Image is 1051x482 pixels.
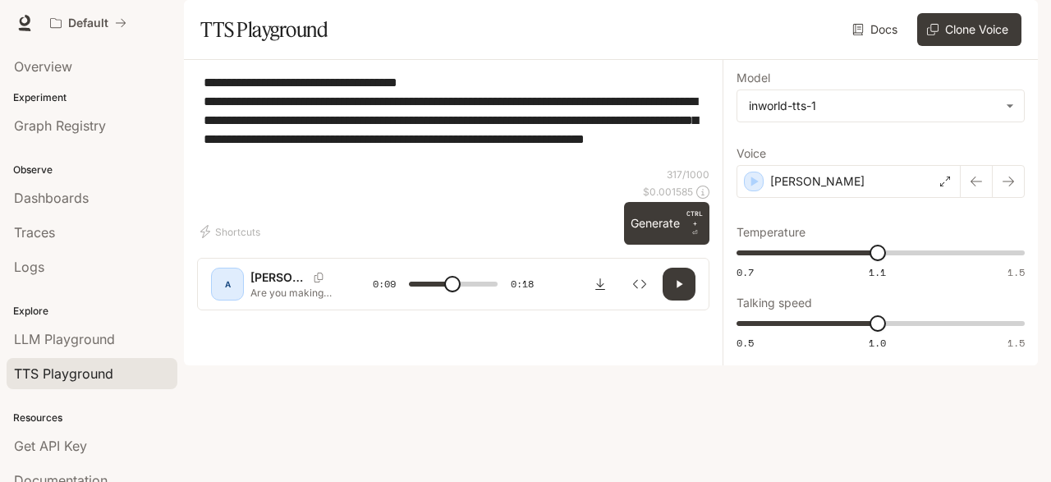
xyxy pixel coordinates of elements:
[869,336,886,350] span: 1.0
[197,218,267,245] button: Shortcuts
[43,7,134,39] button: All workspaces
[307,273,330,282] button: Copy Voice ID
[214,271,241,297] div: A
[1007,336,1025,350] span: 1.5
[686,209,703,238] p: ⏎
[849,13,904,46] a: Docs
[584,268,617,301] button: Download audio
[737,336,754,350] span: 0.5
[737,265,754,279] span: 0.7
[770,173,865,190] p: [PERSON_NAME]
[623,268,656,301] button: Inspect
[511,276,534,292] span: 0:18
[373,276,396,292] span: 0:09
[250,286,333,300] p: Are you making this $2,000 tax mistake? If you don’t track your receipts, you’re giving free mone...
[737,72,770,84] p: Model
[624,202,709,245] button: GenerateCTRL +⏎
[749,98,998,114] div: inworld-tts-1
[200,13,328,46] h1: TTS Playground
[250,269,307,286] p: [PERSON_NAME]
[737,90,1024,122] div: inworld-tts-1
[869,265,886,279] span: 1.1
[68,16,108,30] p: Default
[737,297,812,309] p: Talking speed
[667,168,709,181] p: 317 / 1000
[917,13,1021,46] button: Clone Voice
[737,148,766,159] p: Voice
[643,185,693,199] p: $ 0.001585
[1007,265,1025,279] span: 1.5
[686,209,703,228] p: CTRL +
[737,227,805,238] p: Temperature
